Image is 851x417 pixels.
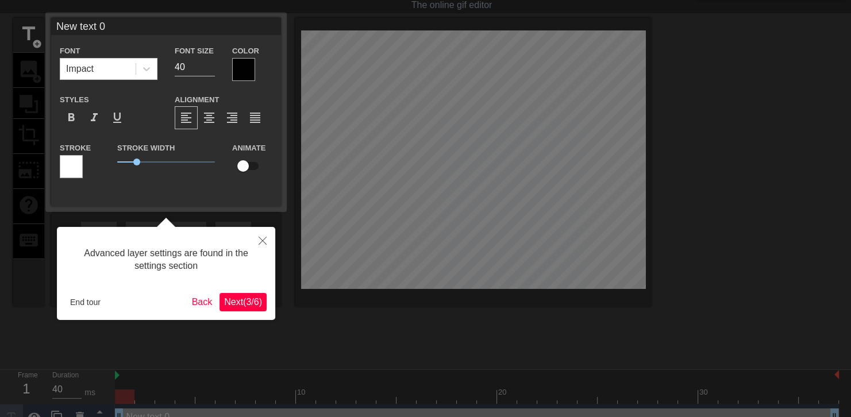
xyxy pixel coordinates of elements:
[224,297,262,307] span: Next ( 3 / 6 )
[220,293,267,311] button: Next
[250,227,275,253] button: Close
[66,294,105,311] button: End tour
[66,235,267,284] div: Advanced layer settings are found in the settings section
[187,293,217,311] button: Back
